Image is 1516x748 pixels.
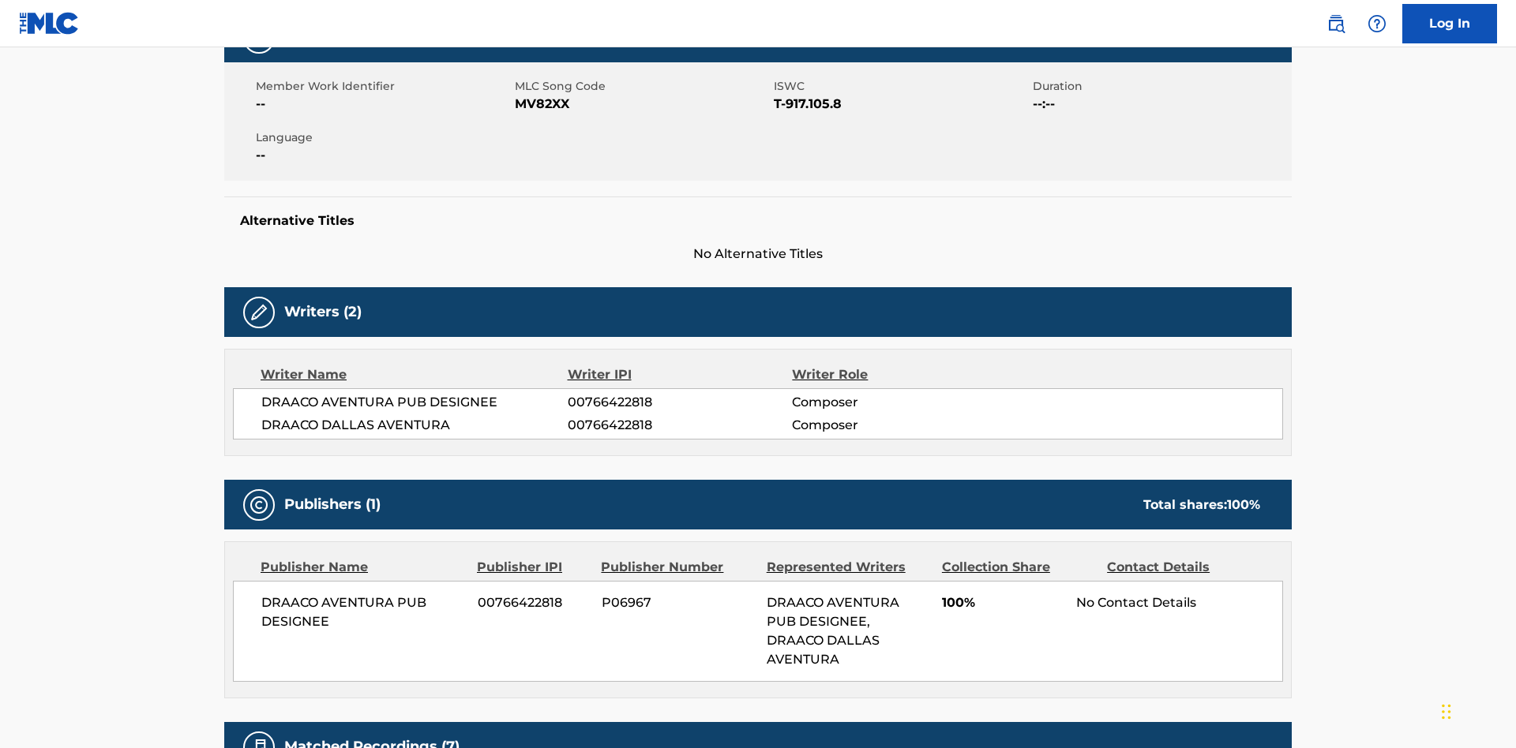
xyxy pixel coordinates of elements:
[1326,14,1345,33] img: search
[261,416,568,435] span: DRAACO DALLAS AVENTURA
[1107,558,1260,577] div: Contact Details
[19,12,80,35] img: MLC Logo
[250,496,268,514] img: Publishers
[240,213,1276,229] h5: Alternative Titles
[1143,496,1260,514] div: Total shares:
[256,95,511,114] span: --
[774,78,1029,95] span: ISWC
[1320,8,1352,39] a: Public Search
[568,365,793,384] div: Writer IPI
[601,558,754,577] div: Publisher Number
[774,95,1029,114] span: T-917.105.8
[1437,672,1516,748] iframe: Chat Widget
[256,146,511,165] span: --
[1227,497,1260,512] span: 100 %
[1361,8,1393,39] div: Help
[478,593,590,612] span: 00766422818
[1033,95,1288,114] span: --:--
[942,593,1064,612] span: 100%
[1402,4,1497,43] a: Log In
[284,496,381,514] h5: Publishers (1)
[284,303,362,321] h5: Writers (2)
[256,78,511,95] span: Member Work Identifier
[602,593,755,612] span: P06967
[261,365,568,384] div: Writer Name
[568,416,792,435] span: 00766422818
[256,129,511,146] span: Language
[1076,593,1282,612] div: No Contact Details
[767,558,930,577] div: Represented Writers
[792,365,996,384] div: Writer Role
[224,245,1292,264] span: No Alternative Titles
[477,558,589,577] div: Publisher IPI
[792,393,996,412] span: Composer
[261,558,465,577] div: Publisher Name
[792,416,996,435] span: Composer
[515,78,770,95] span: MLC Song Code
[767,595,899,667] span: DRAACO AVENTURA PUB DESIGNEE, DRAACO DALLAS AVENTURA
[250,303,268,322] img: Writers
[1368,14,1387,33] img: help
[261,593,466,631] span: DRAACO AVENTURA PUB DESIGNEE
[1442,688,1451,735] div: Drag
[568,393,792,412] span: 00766422818
[1033,78,1288,95] span: Duration
[942,558,1095,577] div: Collection Share
[515,95,770,114] span: MV82XX
[261,393,568,412] span: DRAACO AVENTURA PUB DESIGNEE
